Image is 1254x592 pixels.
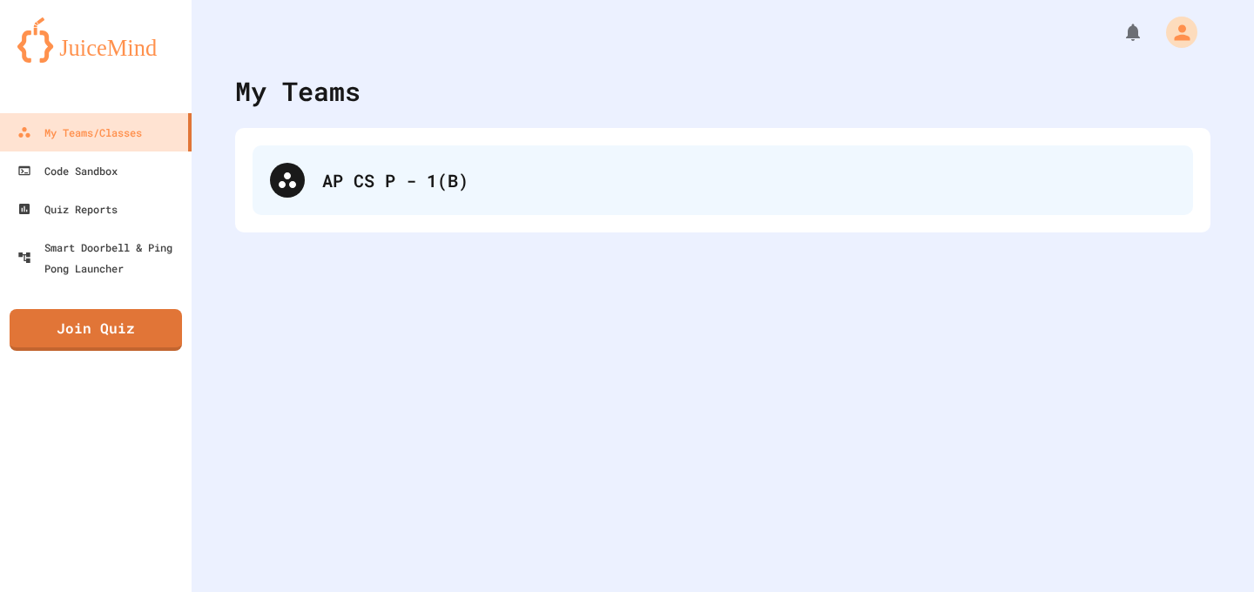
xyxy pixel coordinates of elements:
div: My Account [1148,12,1202,52]
div: Quiz Reports [17,198,118,219]
div: AP CS P - 1(B) [322,167,1176,193]
img: logo-orange.svg [17,17,174,63]
a: Join Quiz [10,309,182,351]
div: Code Sandbox [17,160,118,181]
div: My Notifications [1090,17,1148,47]
div: My Teams [235,71,361,111]
div: My Teams/Classes [17,122,142,143]
div: AP CS P - 1(B) [253,145,1193,215]
div: Smart Doorbell & Ping Pong Launcher [17,237,185,279]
